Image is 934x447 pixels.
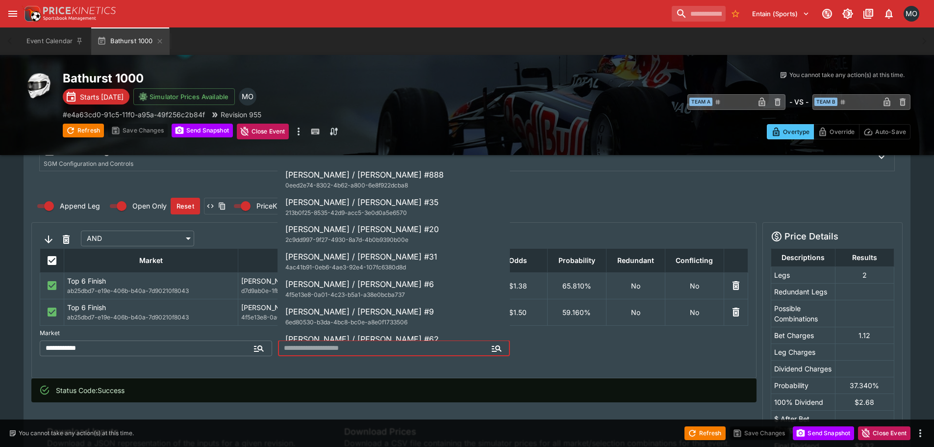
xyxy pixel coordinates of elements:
[67,286,235,296] span: ab25dbd7-e19e-406b-b40a-7d90210f8043
[91,27,169,55] button: Bathurst 1000
[783,127,809,137] p: Overtype
[547,272,606,299] td: 65.810%
[63,124,104,137] button: Refresh
[835,377,894,394] td: 37.340%
[56,386,98,394] span: Status Code :
[859,5,877,23] button: Documentation
[547,248,606,272] th: Probability
[606,248,665,272] th: Redundant
[285,236,408,243] span: 2c9dd997-9f27-4930-8a7d-4b0b9390b00e
[771,360,835,377] td: Dividend Charges
[904,6,919,22] div: Matt Oliver
[784,231,838,242] h5: Price Details
[488,340,505,357] button: Close
[771,377,835,394] td: Probability
[98,386,125,394] span: Success
[771,300,835,327] td: Possible Combinations
[285,252,437,262] span: [PERSON_NAME] / [PERSON_NAME] #31
[4,5,22,23] button: open drawer
[285,318,407,326] span: 6ed80530-b3da-4bc8-bc0e-a8e0f1733506
[285,307,434,316] span: [PERSON_NAME] / [PERSON_NAME] #9
[814,98,837,106] span: Team B
[237,124,289,139] button: Close Event
[21,27,89,55] button: Event Calendar
[875,127,906,137] p: Auto-Save
[40,326,272,341] label: Market
[835,248,894,266] th: Results
[67,302,235,313] p: Top 6 Finish
[818,5,836,23] button: Connected to PK
[285,291,405,298] span: 4f5e13e8-0a01-4c23-b5a1-a38e0bcba737
[859,124,910,139] button: Auto-Save
[221,109,261,120] p: Revision 955
[813,124,859,139] button: Override
[81,231,194,246] div: AND
[80,92,124,102] p: Starts [DATE]
[44,160,133,167] span: SGM Configuration and Controls
[24,71,55,102] img: motorracing.png
[746,6,815,22] button: Select Tenant
[64,248,238,272] th: Market
[60,201,100,211] span: Append Leg
[767,124,814,139] button: Overtype
[767,124,910,139] div: Start From
[665,299,724,325] td: No
[216,200,228,212] button: Copy payload to clipboard
[133,88,235,105] button: Simulator Prices Available
[793,426,854,440] button: Send Snapshot
[285,334,439,344] span: [PERSON_NAME] / [PERSON_NAME] #62
[488,248,547,272] th: Odds
[43,7,116,14] img: PriceKinetics
[914,427,926,439] button: more
[665,248,724,272] th: Conflicting
[241,276,427,286] p: [PERSON_NAME] / [PERSON_NAME] #38
[606,299,665,325] td: No
[63,109,205,120] p: Copy To Clipboard
[285,279,434,289] span: [PERSON_NAME] / [PERSON_NAME] #6
[239,88,256,105] div: Matthew Oliver
[22,4,41,24] img: PriceKinetics Logo
[901,3,922,25] button: Matt Oliver
[204,200,216,212] button: View payload
[880,5,898,23] button: Notifications
[771,394,835,410] td: 100% Dividend
[285,209,407,216] span: 213b0f25-8535-42d9-acc5-3e0d0a5e6570
[285,197,439,207] span: [PERSON_NAME] / [PERSON_NAME] #35
[172,124,233,137] button: Send Snapshot
[285,182,408,189] span: 0eed2e74-8302-4b62-a800-6e8f922dcba8
[67,313,235,322] span: ab25dbd7-e19e-406b-b40a-7d90210f8043
[238,248,430,272] th: Selection
[684,426,726,440] button: Refresh
[250,340,268,357] button: Open
[835,394,894,410] td: $2.68
[63,71,487,86] h2: Copy To Clipboard
[771,410,835,437] td: $ After Bet Charges
[171,198,200,214] button: Reset
[241,302,427,313] p: [PERSON_NAME] / [PERSON_NAME] #6
[241,286,427,296] span: d7d9ab0e-1fbe-4999-96ea-f3ad24ee30f0
[835,266,894,283] td: 2
[789,97,808,107] h6: - VS -
[132,201,167,211] span: Open Only
[285,170,444,180] span: [PERSON_NAME] / [PERSON_NAME] #888
[689,98,712,106] span: Team A
[771,327,835,343] td: Bet Charges
[488,272,547,299] td: $1.38
[606,272,665,299] td: No
[672,6,726,22] input: search
[241,313,427,322] span: 4f5e13e8-0a01-4c23-b5a1-a38e0bcba737
[839,5,857,23] button: Toggle light/dark mode
[293,124,304,139] button: more
[771,248,835,266] th: Descriptions
[665,272,724,299] td: No
[771,343,835,360] td: Leg Charges
[547,299,606,325] td: 59.160%
[771,266,835,283] td: Legs
[285,263,406,271] span: 4ac41b91-0eb6-4ae3-92e4-107fc6380d8d
[488,299,547,325] td: $1.50
[728,6,743,22] button: No Bookmarks
[789,71,905,79] p: You cannot take any action(s) at this time.
[771,283,835,300] td: Redundant Legs
[19,429,134,438] p: You cannot take any action(s) at this time.
[858,426,910,440] button: Close Event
